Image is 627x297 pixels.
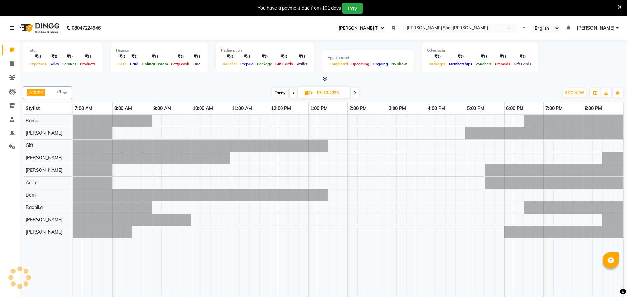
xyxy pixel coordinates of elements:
a: 12:00 PM [269,104,293,113]
span: Prepaid [239,62,255,66]
span: Card [128,62,140,66]
div: Total [28,48,97,53]
span: Completed [328,62,350,66]
div: ₹0 [61,53,78,61]
a: 7:00 AM [73,104,94,113]
div: ₹0 [512,53,533,61]
div: ₹0 [116,53,128,61]
span: Wallet [295,62,309,66]
input: 2025-10-03 [315,88,348,98]
span: Upcoming [350,62,371,66]
div: ₹0 [295,53,309,61]
a: 3:00 PM [387,104,408,113]
span: Bem [26,192,36,198]
span: Vouchers [474,62,493,66]
span: Online/Custom [140,62,169,66]
span: Products [78,62,97,66]
button: ADD NEW [563,88,586,97]
div: ₹0 [48,53,61,61]
span: [PERSON_NAME] [26,229,62,235]
div: ₹0 [474,53,493,61]
div: ₹0 [140,53,169,61]
span: Petty cash [169,62,191,66]
span: Gift [26,142,33,148]
span: Ongoing [371,62,390,66]
span: [PERSON_NAME] [26,217,62,223]
span: Gift Cards [274,62,295,66]
a: 8:00 PM [583,104,603,113]
div: ₹0 [239,53,255,61]
a: 9:00 AM [152,104,173,113]
div: Finance [116,48,202,53]
span: Memberships [447,62,474,66]
div: ₹0 [28,53,48,61]
div: ₹0 [255,53,274,61]
a: 1:00 PM [309,104,329,113]
span: Cash [116,62,128,66]
span: Fri [303,90,315,95]
div: ₹0 [427,53,447,61]
span: +9 [56,89,66,94]
div: ₹0 [128,53,140,61]
span: Gift Cards [512,62,533,66]
a: 7:00 PM [544,104,564,113]
div: Other sales [427,48,533,53]
div: ₹0 [78,53,97,61]
a: 6:00 PM [505,104,525,113]
div: ₹0 [221,53,239,61]
a: 2:00 PM [348,104,368,113]
img: logo [17,19,61,37]
span: Package [255,62,274,66]
a: 10:00 AM [191,104,215,113]
span: Stylist [26,105,40,111]
a: 11:00 AM [230,104,254,113]
span: Expenses [28,62,48,66]
span: Ramu [26,118,38,124]
span: Packages [427,62,447,66]
span: Radhika [26,204,43,210]
span: Aram [26,180,37,186]
span: Due [192,62,202,66]
span: ADD NEW [565,90,584,95]
a: 8:00 AM [113,104,134,113]
span: [PERSON_NAME] [577,25,615,32]
span: Today [272,88,288,98]
a: x [40,89,43,95]
button: Pay [342,3,363,14]
a: 4:00 PM [426,104,447,113]
span: Voucher [221,62,239,66]
span: Aram [29,89,40,95]
span: Services [61,62,78,66]
span: [PERSON_NAME] [26,130,62,136]
div: ₹0 [191,53,202,61]
b: 08047224946 [72,19,101,37]
a: 5:00 PM [465,104,486,113]
div: ₹0 [493,53,512,61]
span: Sales [48,62,61,66]
span: No show [390,62,409,66]
div: ₹0 [169,53,191,61]
div: Appointment [328,55,409,61]
span: [PERSON_NAME] [26,167,62,173]
div: Redemption [221,48,309,53]
div: You have a payment due from 101 days [258,5,341,12]
div: ₹0 [447,53,474,61]
span: [PERSON_NAME] [26,155,62,161]
span: Prepaids [493,62,512,66]
div: ₹0 [274,53,295,61]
